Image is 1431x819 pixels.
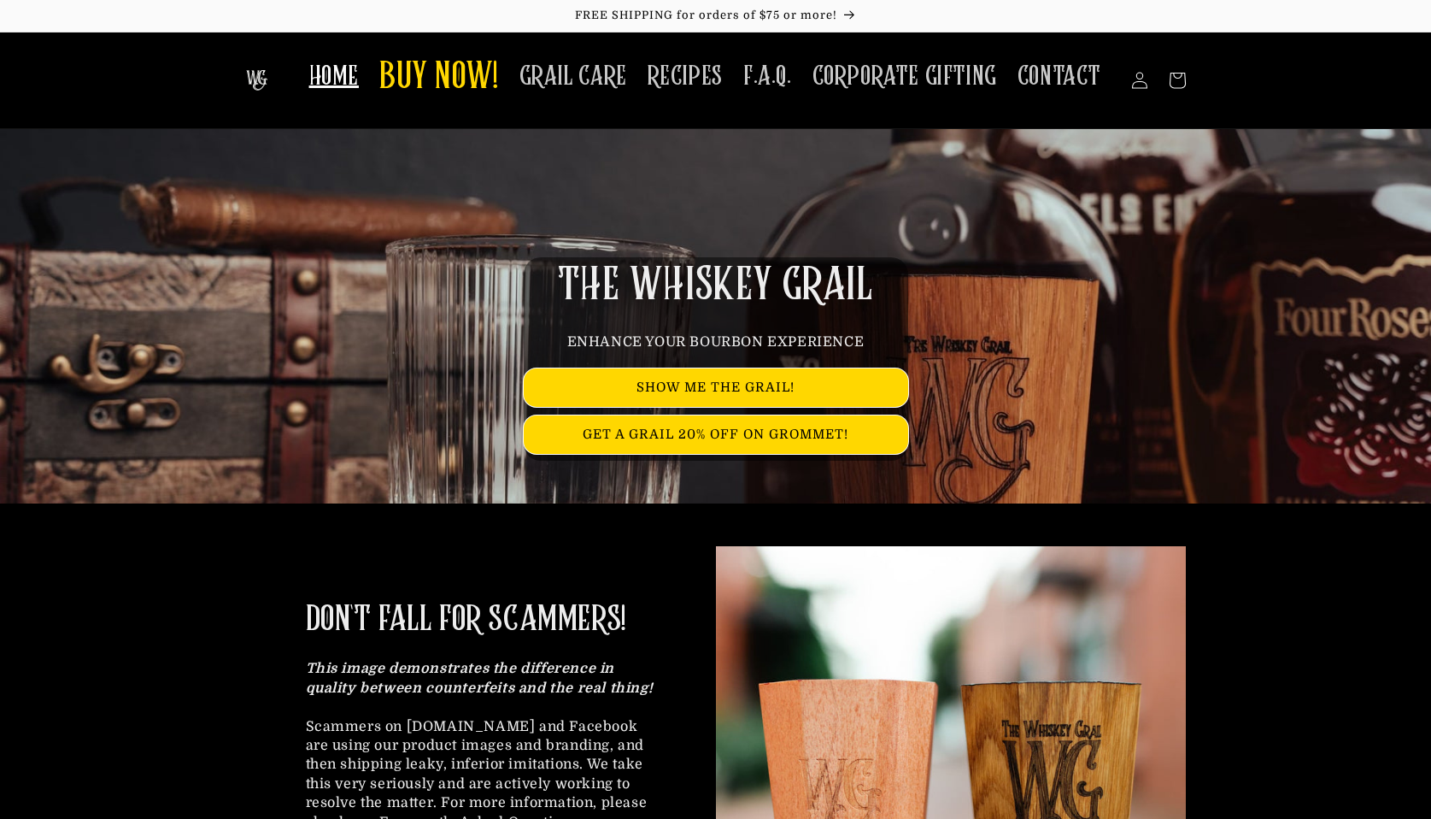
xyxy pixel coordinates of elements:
[246,70,267,91] img: The Whiskey Grail
[524,368,908,407] a: SHOW ME THE GRAIL!
[558,263,872,308] span: THE WHISKEY GRAIL
[733,50,802,103] a: F.A.Q.
[369,44,509,112] a: BUY NOW!
[306,661,654,695] strong: This image demonstrates the difference in quality between counterfeits and the real thing!
[524,415,908,454] a: GET A GRAIL 20% OFF ON GROMMET!
[379,55,499,102] span: BUY NOW!
[309,60,359,93] span: HOME
[299,50,369,103] a: HOME
[567,334,865,350] span: ENHANCE YOUR BOURBON EXPERIENCE
[1018,60,1101,93] span: CONTACT
[812,60,997,93] span: CORPORATE GIFTING
[637,50,733,103] a: RECIPES
[519,60,627,93] span: GRAIL CARE
[306,598,626,642] h2: DON'T FALL FOR SCAMMERS!
[17,9,1414,23] p: FREE SHIPPING for orders of $75 or more!
[1007,50,1111,103] a: CONTACT
[509,50,637,103] a: GRAIL CARE
[802,50,1007,103] a: CORPORATE GIFTING
[648,60,723,93] span: RECIPES
[743,60,792,93] span: F.A.Q.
